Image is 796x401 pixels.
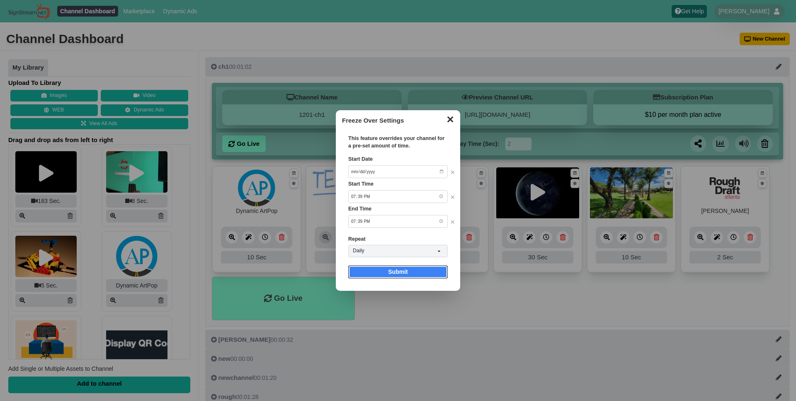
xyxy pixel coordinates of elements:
button: ✕ [450,168,455,177]
label: Repeat [348,236,448,243]
label: Start Time [348,181,374,188]
a: Submit [348,266,448,278]
h3: Freeze Over Settings [342,116,454,125]
button: ✕ [450,193,455,202]
label: Start Date [348,156,373,163]
button: ✕ [442,112,458,125]
p: This feature overrides your channel for a pre-set amount of time. [348,135,448,150]
button: ✕ [450,218,455,227]
label: End Time [348,205,371,213]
